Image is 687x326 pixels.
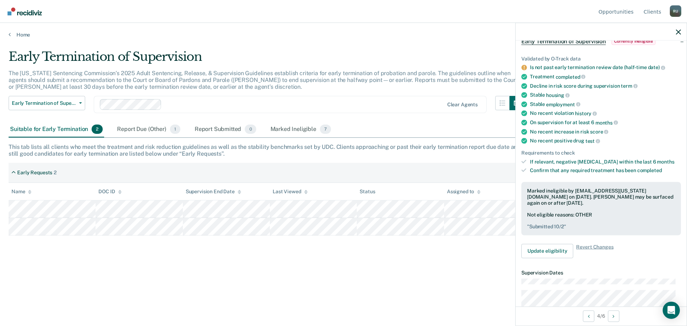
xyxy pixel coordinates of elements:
[583,310,594,322] button: Previous Opportunity
[11,189,31,195] div: Name
[585,138,600,143] span: test
[447,102,478,108] div: Clear agents
[530,119,681,126] div: On supervision for at least 6
[527,212,675,230] div: Not eligible reasons: OTHER
[516,306,687,325] div: 4 / 6
[530,83,681,89] div: Decline in risk score during supervision
[54,170,57,176] div: 2
[546,101,580,107] span: employment
[8,8,42,15] img: Recidiviz
[576,244,613,258] span: Revert Changes
[92,125,103,134] span: 2
[530,138,681,144] div: No recent positive drug
[186,189,241,195] div: Supervision End Date
[527,224,675,230] pre: " Submitted 10/2 "
[612,38,656,45] span: Currently ineligible
[320,125,331,134] span: 7
[530,159,681,165] div: If relevant, negative [MEDICAL_DATA] within the last 6
[590,129,608,135] span: score
[637,167,662,173] span: completed
[595,120,618,125] span: months
[608,310,619,322] button: Next Opportunity
[521,269,681,276] dt: Supervision Dates
[245,125,256,134] span: 0
[527,188,675,206] div: Marked ineligible by [EMAIL_ADDRESS][US_STATE][DOMAIN_NAME] on [DATE]. [PERSON_NAME] may be surfa...
[670,5,681,17] div: R U
[17,170,52,176] div: Early Requests
[530,110,681,117] div: No recent violation
[269,122,333,137] div: Marked Ineligible
[360,189,375,195] div: Status
[9,143,678,157] div: This tab lists all clients who meet the treatment and risk reduction guidelines as well as the st...
[521,244,573,258] button: Update eligibility
[663,302,680,319] div: Open Intercom Messenger
[273,189,307,195] div: Last Viewed
[193,122,258,137] div: Report Submitted
[530,73,681,80] div: Treatment
[670,5,681,17] button: Profile dropdown button
[530,64,681,71] div: Is not past early termination review date (half-time date)
[116,122,181,137] div: Report Due (Other)
[530,167,681,174] div: Confirm that any required treatment has been
[516,30,687,53] div: Early Termination of SupervisionCurrently ineligible
[530,101,681,107] div: Stable
[447,189,481,195] div: Assigned to
[621,83,637,89] span: term
[9,122,104,137] div: Suitable for Early Termination
[521,55,681,62] div: Validated by O-Track data
[546,92,570,98] span: housing
[530,128,681,135] div: No recent increase in risk
[521,150,681,156] div: Requirements to check
[170,125,180,134] span: 1
[657,159,674,164] span: months
[9,49,524,70] div: Early Termination of Supervision
[9,31,678,38] a: Home
[98,189,121,195] div: DOC ID
[530,92,681,98] div: Stable
[12,100,76,106] span: Early Termination of Supervision
[556,74,586,79] span: completed
[575,111,597,116] span: history
[521,38,606,45] span: Early Termination of Supervision
[9,70,518,90] p: The [US_STATE] Sentencing Commission’s 2025 Adult Sentencing, Release, & Supervision Guidelines e...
